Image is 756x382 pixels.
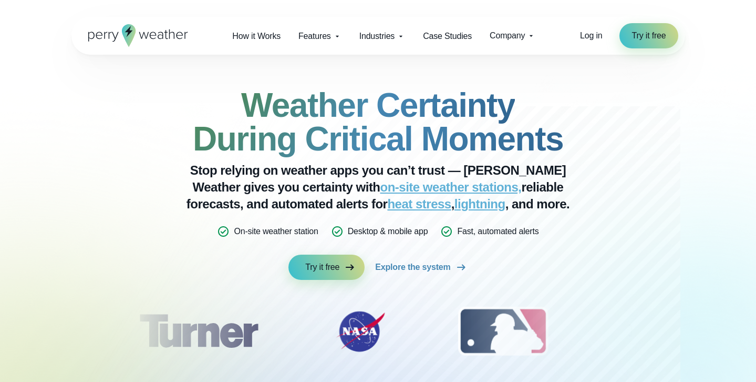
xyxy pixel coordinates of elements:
[619,23,679,48] a: Try it free
[580,31,602,40] span: Log in
[324,305,397,358] img: NASA.svg
[298,30,331,43] span: Features
[387,197,451,211] a: heat stress
[223,25,289,47] a: How it Works
[375,261,450,274] span: Explore the system
[232,30,281,43] span: How it Works
[324,305,397,358] div: 2 of 12
[359,30,395,43] span: Industries
[454,197,505,211] a: lightning
[348,225,428,238] p: Desktop & mobile app
[193,86,563,158] strong: Weather Certainty During Critical Moments
[457,225,538,238] p: Fast, automated alerts
[448,305,558,358] div: 3 of 12
[490,29,525,42] span: Company
[580,29,602,42] a: Log in
[124,305,633,363] div: slideshow
[234,225,318,238] p: On-site weather station
[375,255,467,280] a: Explore the system
[123,305,273,358] div: 1 of 12
[423,30,472,43] span: Case Studies
[123,305,273,358] img: Turner-Construction_1.svg
[414,25,481,47] a: Case Studies
[168,162,588,213] p: Stop relying on weather apps you can’t trust — [PERSON_NAME] Weather gives you certainty with rel...
[288,255,365,280] a: Try it free
[380,180,522,194] a: on-site weather stations,
[448,305,558,358] img: MLB.svg
[609,305,693,358] img: PGA.svg
[305,261,339,274] span: Try it free
[609,305,693,358] div: 4 of 12
[632,29,666,42] span: Try it free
